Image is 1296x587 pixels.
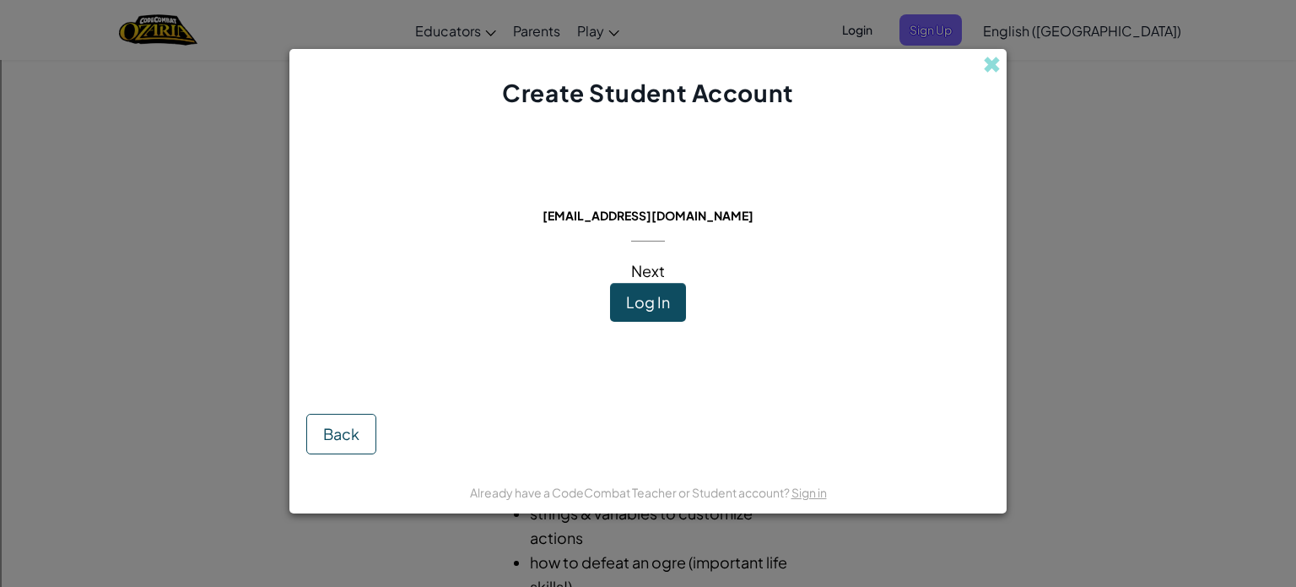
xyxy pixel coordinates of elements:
[7,40,1289,55] div: Sort A > Z
[7,70,1289,85] div: Move To ...
[543,208,753,223] span: [EMAIL_ADDRESS][DOMAIN_NAME]
[610,283,686,322] button: Log In
[626,292,670,312] span: Log In
[502,78,793,107] span: Create Student Account
[791,485,827,500] a: Sign in
[7,55,1289,70] div: Sort New > Old
[7,101,1289,116] div: Options
[529,184,768,204] span: This email is already in use:
[631,261,665,280] span: Next
[7,22,156,40] input: Search outlines
[7,7,353,22] div: Home
[323,424,359,443] span: Back
[7,116,1289,131] div: Sign out
[470,485,791,500] span: Already have a CodeCombat Teacher or Student account?
[306,414,376,454] button: Back
[7,85,1289,101] div: Delete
